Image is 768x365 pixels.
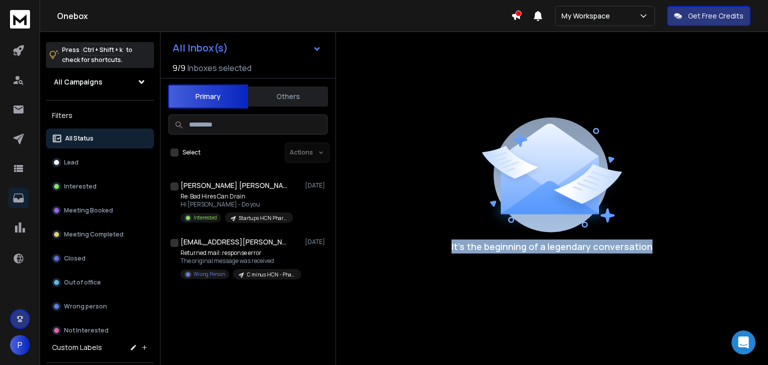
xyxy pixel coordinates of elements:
[180,200,293,208] p: Hi [PERSON_NAME] - Do you
[667,6,750,26] button: Get Free Credits
[180,257,300,265] p: The original message was received
[247,271,295,278] p: C minus HCN - Pharma & Medical
[10,335,30,355] button: P
[46,128,154,148] button: All Status
[46,72,154,92] button: All Campaigns
[180,249,300,257] p: Returned mail: response error
[52,342,102,352] h3: Custom Labels
[64,182,96,190] p: Interested
[46,108,154,122] h3: Filters
[561,11,614,21] p: My Workspace
[81,44,124,55] span: Ctrl + Shift + k
[182,148,200,156] label: Select
[64,254,85,262] p: Closed
[305,238,327,246] p: [DATE]
[46,224,154,244] button: Meeting Completed
[46,200,154,220] button: Meeting Booked
[688,11,743,21] p: Get Free Credits
[64,302,107,310] p: Wrong person
[193,270,225,278] p: Wrong Person
[248,85,328,107] button: Others
[64,278,101,286] p: Out of office
[187,62,251,74] h3: Inboxes selected
[65,134,93,142] p: All Status
[180,237,290,247] h1: [EMAIL_ADDRESS][PERSON_NAME][DOMAIN_NAME]
[451,239,652,253] p: It’s the beginning of a legendary conversation
[54,77,102,87] h1: All Campaigns
[46,296,154,316] button: Wrong person
[46,320,154,340] button: Not Interested
[57,10,511,22] h1: Onebox
[46,152,154,172] button: Lead
[64,206,113,214] p: Meeting Booked
[64,326,108,334] p: Not Interested
[64,230,123,238] p: Meeting Completed
[172,43,228,53] h1: All Inbox(s)
[305,181,327,189] p: [DATE]
[64,158,78,166] p: Lead
[164,38,329,58] button: All Inbox(s)
[180,180,290,190] h1: [PERSON_NAME] [PERSON_NAME]
[193,214,217,221] p: Interested
[62,45,132,65] p: Press to check for shortcuts.
[46,176,154,196] button: Interested
[168,84,248,108] button: Primary
[180,192,293,200] p: Re: Bad Hires Can Drain
[731,330,755,354] div: Open Intercom Messenger
[10,10,30,28] img: logo
[46,272,154,292] button: Out of office
[46,248,154,268] button: Closed
[172,62,185,74] span: 9 / 9
[239,214,287,222] p: Startups HCN Pharma & Medical 2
